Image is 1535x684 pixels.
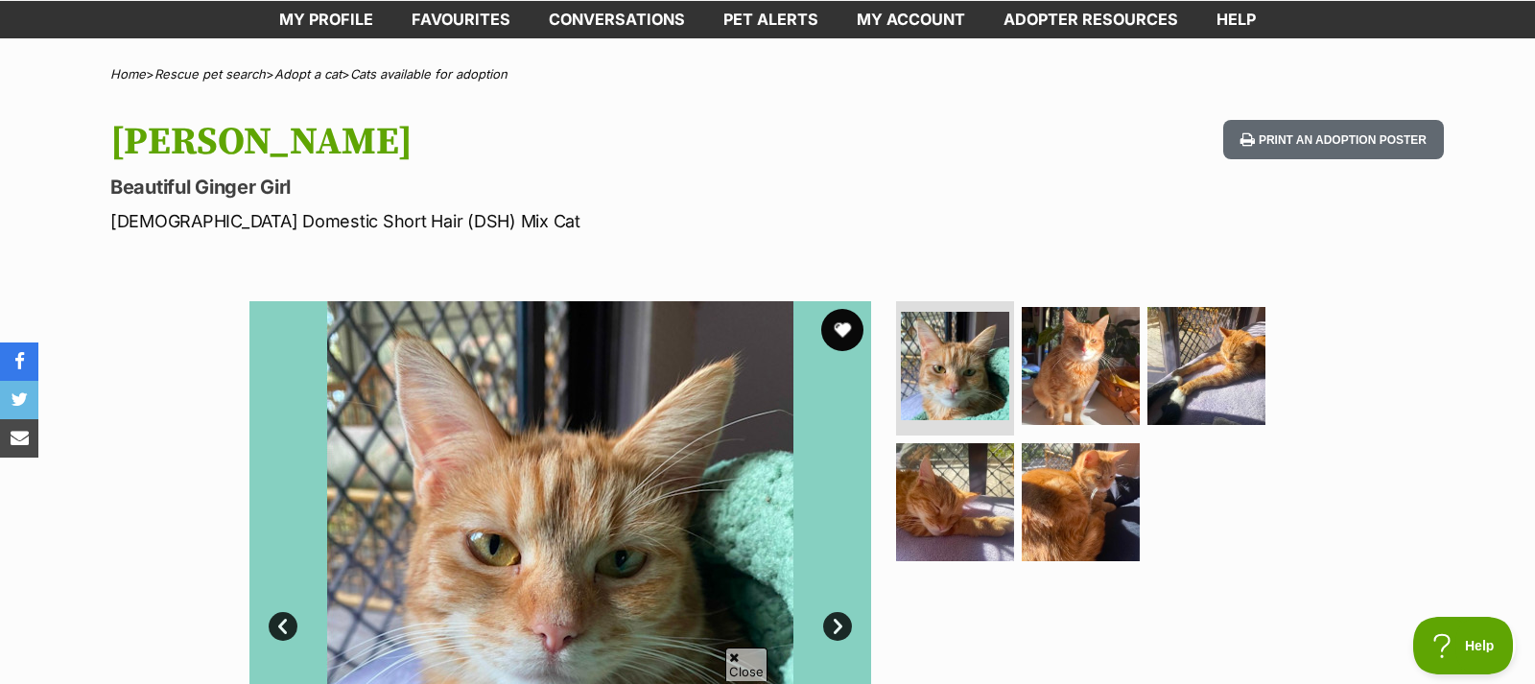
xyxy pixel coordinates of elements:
[704,1,838,38] a: Pet alerts
[1147,307,1265,425] img: Photo of Alex
[260,1,392,38] a: My profile
[110,208,922,234] p: [DEMOGRAPHIC_DATA] Domestic Short Hair (DSH) Mix Cat
[1197,1,1275,38] a: Help
[984,1,1197,38] a: Adopter resources
[110,174,922,200] p: Beautiful Ginger Girl
[1223,120,1444,159] button: Print an adoption poster
[901,312,1009,420] img: Photo of Alex
[823,612,852,641] a: Next
[725,648,767,681] span: Close
[269,612,297,641] a: Prev
[392,1,530,38] a: Favourites
[274,66,342,82] a: Adopt a cat
[1413,617,1516,674] iframe: Help Scout Beacon - Open
[350,66,508,82] a: Cats available for adoption
[110,120,922,164] h1: [PERSON_NAME]
[1022,307,1140,425] img: Photo of Alex
[110,66,146,82] a: Home
[821,309,863,351] button: favourite
[62,67,1473,82] div: > > >
[154,66,266,82] a: Rescue pet search
[530,1,704,38] a: conversations
[1022,443,1140,561] img: Photo of Alex
[838,1,984,38] a: My account
[896,443,1014,561] img: Photo of Alex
